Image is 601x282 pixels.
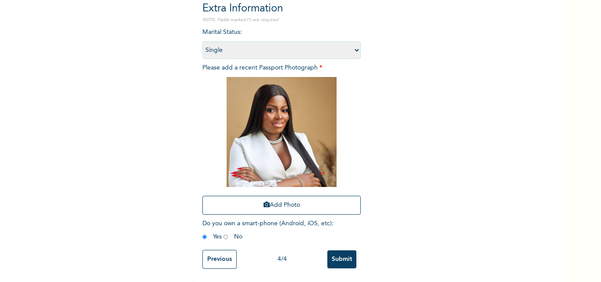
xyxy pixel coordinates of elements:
span: Marital Status : [202,29,361,53]
input: Submit [327,250,356,268]
button: Add Photo [202,196,361,215]
p: NOTE: Fields marked (*) are required [202,17,361,23]
span: Please add a recent Passport Photograph [202,65,361,219]
h2: Extra Information [202,1,361,17]
div: 4 / 4 [237,255,327,264]
span: Do you own a smart-phone (Android, iOS, etc) : Yes No [202,220,333,240]
img: Crop [227,77,337,187]
input: Previous [202,250,237,269]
